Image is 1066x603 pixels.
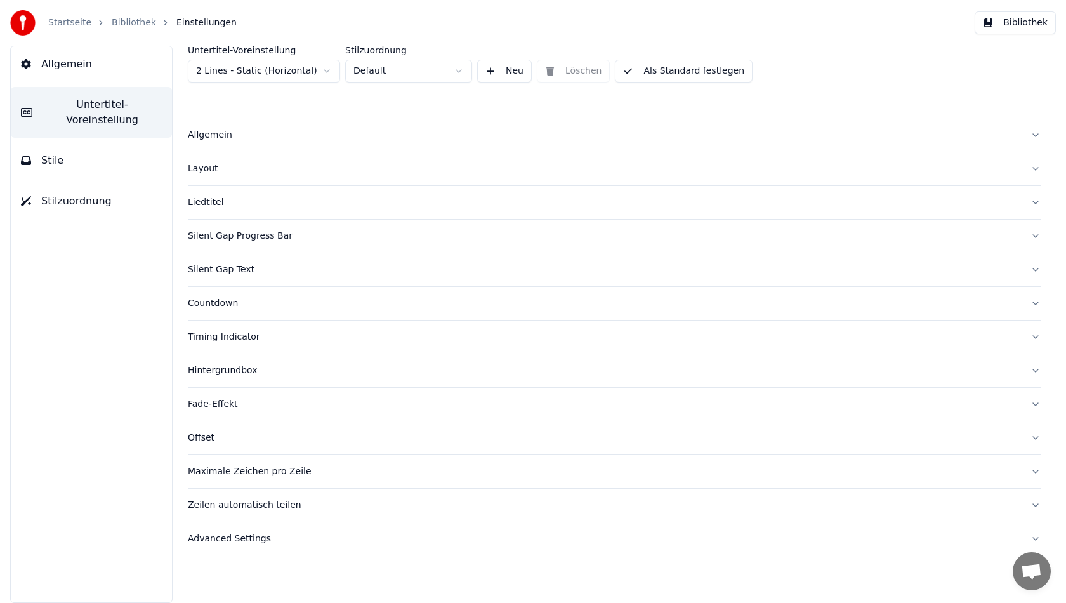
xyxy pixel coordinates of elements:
[11,46,172,82] button: Allgemein
[188,489,1041,522] button: Zeilen automatisch teilen
[43,97,162,128] span: Untertitel-Voreinstellung
[188,432,1020,444] div: Offset
[41,194,112,209] span: Stilzuordnung
[188,152,1041,185] button: Layout
[345,46,472,55] label: Stilzuordnung
[11,143,172,178] button: Stile
[176,17,237,29] span: Einstellungen
[615,60,753,83] button: Als Standard festlegen
[112,17,156,29] a: Bibliothek
[188,162,1020,175] div: Layout
[188,398,1020,411] div: Fade-Effekt
[188,196,1020,209] div: Liedtitel
[1013,552,1051,590] div: Chat öffnen
[188,119,1041,152] button: Allgemein
[975,11,1056,34] button: Bibliothek
[41,56,92,72] span: Allgemein
[48,17,237,29] nav: breadcrumb
[188,321,1041,354] button: Timing Indicator
[188,421,1041,454] button: Offset
[188,364,1020,377] div: Hintergrundbox
[41,153,63,168] span: Stile
[11,183,172,219] button: Stilzuordnung
[188,354,1041,387] button: Hintergrundbox
[188,388,1041,421] button: Fade-Effekt
[188,46,340,55] label: Untertitel-Voreinstellung
[188,331,1020,343] div: Timing Indicator
[11,87,172,138] button: Untertitel-Voreinstellung
[188,297,1020,310] div: Countdown
[188,465,1020,478] div: Maximale Zeichen pro Zeile
[188,230,1020,242] div: Silent Gap Progress Bar
[188,499,1020,512] div: Zeilen automatisch teilen
[48,17,91,29] a: Startseite
[188,220,1041,253] button: Silent Gap Progress Bar
[188,129,1020,142] div: Allgemein
[188,522,1041,555] button: Advanced Settings
[188,253,1041,286] button: Silent Gap Text
[188,533,1020,545] div: Advanced Settings
[10,10,36,36] img: youka
[188,186,1041,219] button: Liedtitel
[188,455,1041,488] button: Maximale Zeichen pro Zeile
[188,263,1020,276] div: Silent Gap Text
[188,287,1041,320] button: Countdown
[477,60,532,83] button: Neu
